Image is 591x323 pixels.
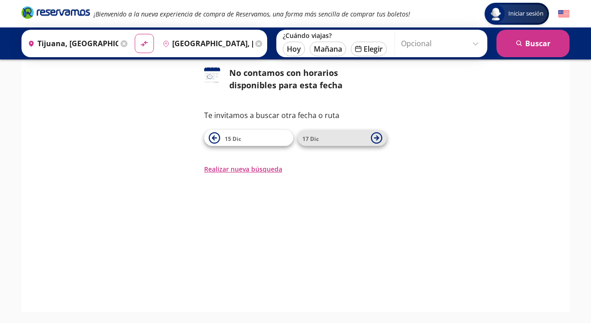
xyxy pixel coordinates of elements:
[558,8,570,20] button: English
[21,5,90,22] a: Brand Logo
[283,31,387,40] label: ¿Cuándo viajas?
[298,130,387,146] button: 17 Dic
[310,42,346,56] button: Mañana
[496,30,570,57] button: Buscar
[351,42,387,56] button: Elegir
[283,42,305,56] button: Hoy
[21,5,90,19] i: Brand Logo
[94,10,410,18] em: ¡Bienvenido a la nueva experiencia de compra de Reservamos, una forma más sencilla de comprar tus...
[204,130,293,146] button: 15 Dic
[159,32,253,55] input: Buscar Destino
[225,135,241,143] span: 15 Dic
[204,164,282,174] button: Realizar nueva búsqueda
[401,32,483,55] input: Opcional
[204,110,387,121] p: Te invitamos a buscar otra fecha o ruta
[24,32,118,55] input: Buscar Origen
[505,9,547,18] span: Iniciar sesión
[229,67,387,92] div: No contamos con horarios disponibles para esta fecha
[302,135,319,143] span: 17 Dic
